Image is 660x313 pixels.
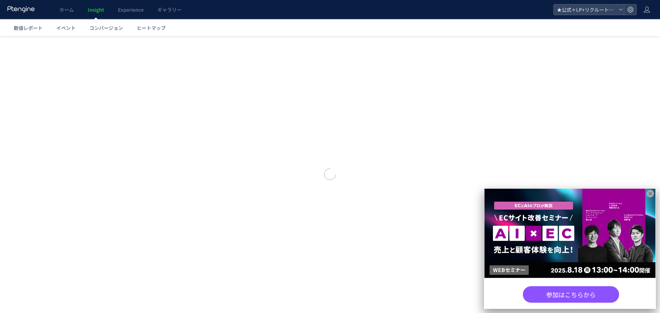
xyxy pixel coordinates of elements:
[56,24,76,31] span: イベント
[118,6,144,13] span: Experience
[157,6,181,13] span: ギャラリー
[14,24,43,31] span: 数値レポート
[88,6,104,13] span: Insight
[137,24,166,31] span: ヒートマップ
[59,6,74,13] span: ホーム
[555,4,616,15] span: ★公式＋LP+リクルート+BS+FastNail
[89,24,123,31] span: コンバージョン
